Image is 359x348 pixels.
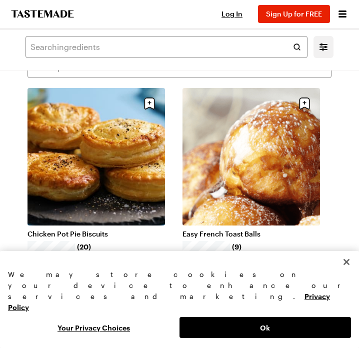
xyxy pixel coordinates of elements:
[10,10,75,18] a: To Tastemade Home Page
[8,269,351,338] div: Privacy
[295,94,314,113] button: Save recipe
[27,229,165,238] a: Chicken Pot Pie Biscuits
[221,9,242,18] span: Log In
[8,317,179,338] button: Your Privacy Choices
[317,40,330,53] button: Mobile filters
[182,229,320,238] a: Easy French Toast Balls
[258,5,330,23] button: Sign Up for FREE
[179,317,351,338] button: Ok
[335,251,357,273] button: Close
[266,9,322,18] span: Sign Up for FREE
[8,269,351,313] div: We may store cookies on your device to enhance our services and marketing.
[140,94,159,113] button: Save recipe
[336,7,349,20] button: Open menu
[212,9,252,19] button: Log In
